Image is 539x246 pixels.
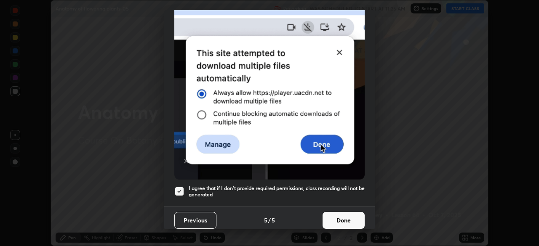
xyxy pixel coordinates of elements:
[174,212,216,229] button: Previous
[264,216,267,225] h4: 5
[323,212,365,229] button: Done
[268,216,271,225] h4: /
[189,185,365,198] h5: I agree that if I don't provide required permissions, class recording will not be generated
[272,216,275,225] h4: 5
